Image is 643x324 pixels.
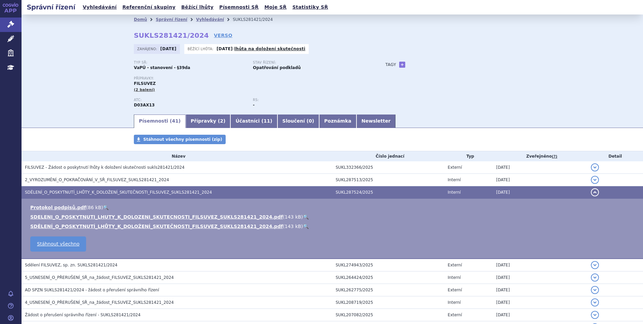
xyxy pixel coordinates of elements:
a: 🔍 [303,224,309,229]
th: Detail [588,151,643,161]
a: Protokol podpisů.pdf [30,205,86,210]
strong: [DATE] [217,46,233,51]
a: Účastníci (11) [230,115,277,128]
span: 11 [264,118,270,124]
span: 86 kB [88,205,101,210]
li: ( ) [30,204,636,211]
td: [DATE] [493,174,587,186]
p: RS: [253,98,365,102]
span: Externí [448,313,462,317]
td: [DATE] [493,296,587,309]
p: Typ SŘ: [134,61,246,65]
span: Interní [448,275,461,280]
a: Stáhnout všechny písemnosti (zip) [134,135,226,144]
button: detail [591,298,599,306]
button: detail [591,176,599,184]
td: [DATE] [493,284,587,296]
td: [DATE] [493,186,587,199]
span: Externí [448,288,462,292]
span: Externí [448,165,462,170]
a: Písemnosti SŘ [217,3,261,12]
button: detail [591,286,599,294]
span: 2_VYROZUMĚNÍ_O_POKRAČOVÁNÍ_V_SŘ_FILSUVEZ_SUKLS281421_2024 [25,177,169,182]
button: detail [591,311,599,319]
a: Domů [134,17,147,22]
button: detail [591,188,599,196]
td: [DATE] [493,309,587,321]
p: ATC: [134,98,246,102]
td: SUKL264424/2025 [332,271,444,284]
p: Přípravky: [134,76,372,80]
span: Interní [448,177,461,182]
a: SDĚLENÍ_O_POSKYTNUTÍ_LHŮTY_K_DOLOŽENÍ_SKUTEČNOSTI_FILSUVEZ_SUKLS281421_2024.pdf [30,224,283,229]
button: detail [591,261,599,269]
td: SUKL287524/2025 [332,186,444,199]
strong: - [253,103,255,107]
a: Sloučení (0) [277,115,319,128]
strong: BŘEZOVÁ KŮRA [134,103,155,107]
a: Vyhledávání [81,3,119,12]
span: 4_USNESENÍ_O_PŘERUŠENÍ_SŘ_na_žádost_FILSUVEZ_SUKLS281421_2024 [25,300,174,305]
td: [DATE] [493,271,587,284]
a: Správní řízení [156,17,187,22]
a: Stáhnout všechno [30,236,86,252]
span: Stáhnout všechny písemnosti (zip) [143,137,222,142]
td: [DATE] [493,259,587,271]
button: detail [591,273,599,282]
strong: [DATE] [160,46,177,51]
li: ( ) [30,223,636,230]
a: 🔍 [303,214,309,220]
span: 41 [172,118,178,124]
td: SUKL207082/2025 [332,309,444,321]
strong: SUKLS281421/2024 [134,31,209,39]
a: lhůta na doložení skutečnosti [234,46,305,51]
a: + [399,62,405,68]
span: Sdělení FILSUVEZ, sp. zn. SUKLS281421/2024 [25,263,117,267]
td: [DATE] [493,161,587,174]
span: 143 kB [285,224,301,229]
a: Vyhledávání [196,17,224,22]
span: FILSUVEZ - Žádost o poskytnutí lhůty k doložení skutečnosti sukls281421/2024 [25,165,185,170]
a: Moje SŘ [262,3,289,12]
span: AD SPZN SUKLS281421/2024 - žádost o přerušení správního řízení [25,288,159,292]
li: ( ) [30,214,636,220]
button: detail [591,163,599,171]
span: Interní [448,190,461,195]
span: FILSUVEZ [134,81,156,86]
th: Název [22,151,332,161]
span: 143 kB [285,214,301,220]
a: Přípravky (2) [186,115,230,128]
span: Interní [448,300,461,305]
li: SUKLS281421/2024 [233,14,281,25]
a: Poznámka [319,115,356,128]
h3: Tagy [385,61,396,69]
h2: Správní řízení [22,2,81,12]
td: SUKL208719/2025 [332,296,444,309]
span: Zahájeno: [137,46,158,52]
strong: VaPÚ - stanovení - §39da [134,65,190,70]
p: - [217,46,305,52]
td: SUKL262775/2025 [332,284,444,296]
p: Stav řízení: [253,61,365,65]
td: SUKL287513/2025 [332,174,444,186]
strong: Opatřování podkladů [253,65,301,70]
th: Typ [444,151,493,161]
a: Písemnosti (41) [134,115,186,128]
th: Zveřejněno [493,151,587,161]
a: VERSO [214,32,232,39]
a: Referenční skupiny [120,3,178,12]
a: Běžící lhůty [179,3,216,12]
span: Běžící lhůta: [188,46,215,52]
td: SUKL274943/2025 [332,259,444,271]
a: Newsletter [356,115,396,128]
span: Externí [448,263,462,267]
span: 0 [309,118,312,124]
a: Statistiky SŘ [290,3,330,12]
abbr: (?) [552,154,557,159]
span: Žádost o přerušení správního řízení - SUKLS281421/2024 [25,313,141,317]
span: 5_USNESENÍ_O_PŘERUŠENÍ_SŘ_na_žádost_FILSUVEZ_SUKLS281421_2024 [25,275,174,280]
span: 2 [220,118,223,124]
span: (2 balení) [134,88,155,92]
td: SUKL332366/2025 [332,161,444,174]
a: SDELENI_O_POSKYTNUTI_LHUTY_K_DOLOZENI_SKUTECNOSTI_FILSUVEZ_SUKLS281421_2024.pdf [30,214,283,220]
